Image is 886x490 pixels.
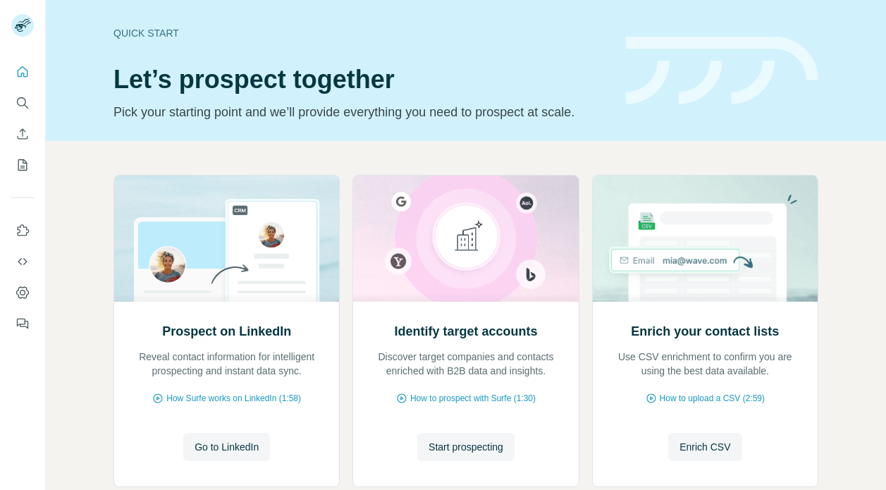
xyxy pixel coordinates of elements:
h2: Prospect on LinkedIn [162,321,291,341]
span: Start prospecting [429,440,503,454]
h2: Enrich your contact lists [631,321,779,341]
img: banner [626,37,818,105]
h2: Identify target accounts [394,321,537,341]
img: Identify target accounts [352,176,579,302]
button: Use Surfe API [11,249,34,274]
button: Start prospecting [417,433,515,461]
h1: Let’s prospect together [113,66,609,94]
button: Search [11,90,34,116]
p: Reveal contact information for intelligent prospecting and instant data sync. [128,350,325,378]
button: Dashboard [11,280,34,305]
p: Use CSV enrichment to confirm you are using the best data available. [607,350,804,378]
p: Pick your starting point and we’ll provide everything you need to prospect at scale. [113,102,609,122]
div: Quick start [113,26,609,40]
button: My lists [11,152,34,178]
button: Enrich CSV [11,121,34,147]
button: Enrich CSV [668,433,742,461]
img: Prospect on LinkedIn [113,176,340,302]
img: Enrich your contact lists [592,176,818,302]
p: Discover target companies and contacts enriched with B2B data and insights. [367,350,564,378]
button: Use Surfe on LinkedIn [11,218,34,243]
span: Go to LinkedIn [195,440,259,454]
span: How to upload a CSV (2:59) [660,392,765,405]
span: Enrich CSV [679,440,730,454]
button: Feedback [11,311,34,336]
span: How to prospect with Surfe (1:30) [410,392,536,405]
button: Quick start [11,59,34,85]
button: Go to LinkedIn [183,433,270,461]
span: How Surfe works on LinkedIn (1:58) [166,392,301,405]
